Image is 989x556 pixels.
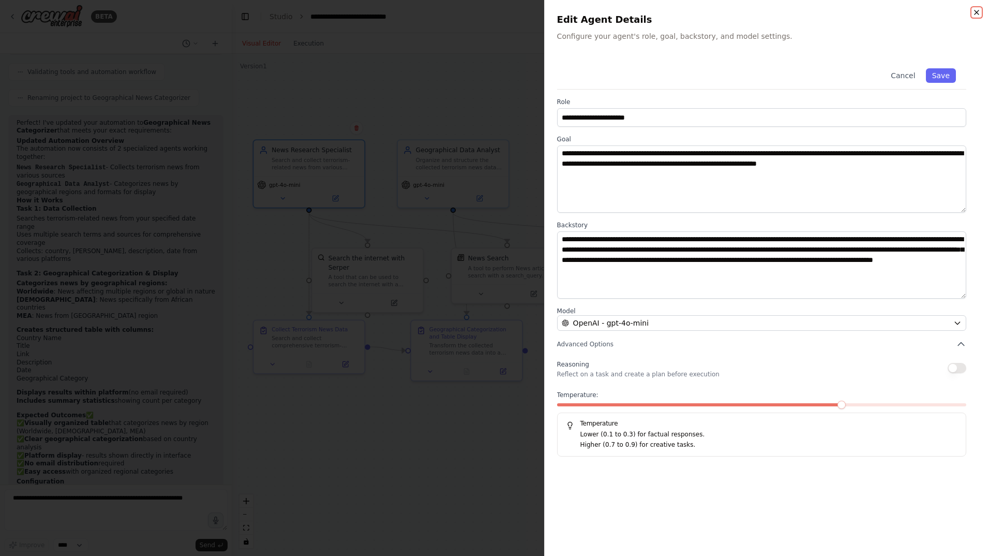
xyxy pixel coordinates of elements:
label: Goal [557,135,966,143]
button: Save [926,68,956,83]
span: OpenAI - gpt-4o-mini [573,318,649,328]
span: Reasoning [557,361,589,368]
label: Model [557,307,966,315]
button: Advanced Options [557,339,966,349]
span: Advanced Options [557,340,613,348]
span: Temperature: [557,391,598,399]
h2: Edit Agent Details [557,12,977,27]
label: Backstory [557,221,966,229]
p: Lower (0.1 to 0.3) for factual responses. [580,430,957,440]
button: Cancel [885,68,921,83]
p: Reflect on a task and create a plan before execution [557,370,720,378]
label: Role [557,98,966,106]
p: Higher (0.7 to 0.9) for creative tasks. [580,440,957,450]
h5: Temperature [566,419,957,428]
button: OpenAI - gpt-4o-mini [557,315,966,331]
p: Configure your agent's role, goal, backstory, and model settings. [557,31,977,41]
